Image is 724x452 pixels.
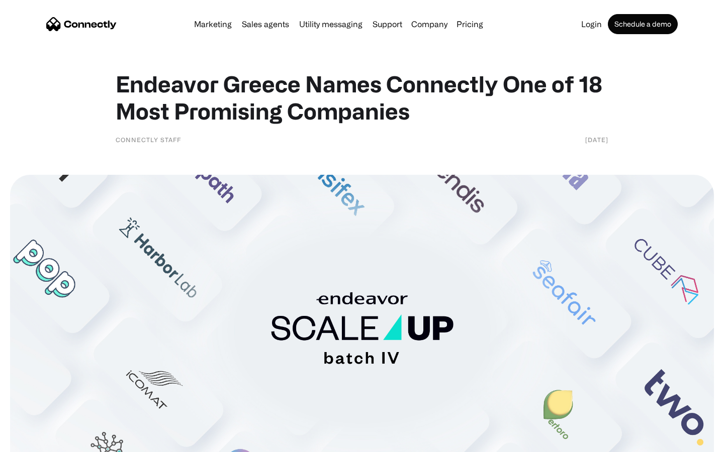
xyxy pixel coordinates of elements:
[10,434,60,448] aside: Language selected: English
[608,14,678,34] a: Schedule a demo
[369,20,406,28] a: Support
[190,20,236,28] a: Marketing
[452,20,487,28] a: Pricing
[585,135,608,145] div: [DATE]
[116,135,181,145] div: Connectly Staff
[577,20,606,28] a: Login
[238,20,293,28] a: Sales agents
[20,434,60,448] ul: Language list
[295,20,367,28] a: Utility messaging
[116,70,608,125] h1: Endeavor Greece Names Connectly One of 18 Most Promising Companies
[411,17,447,31] div: Company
